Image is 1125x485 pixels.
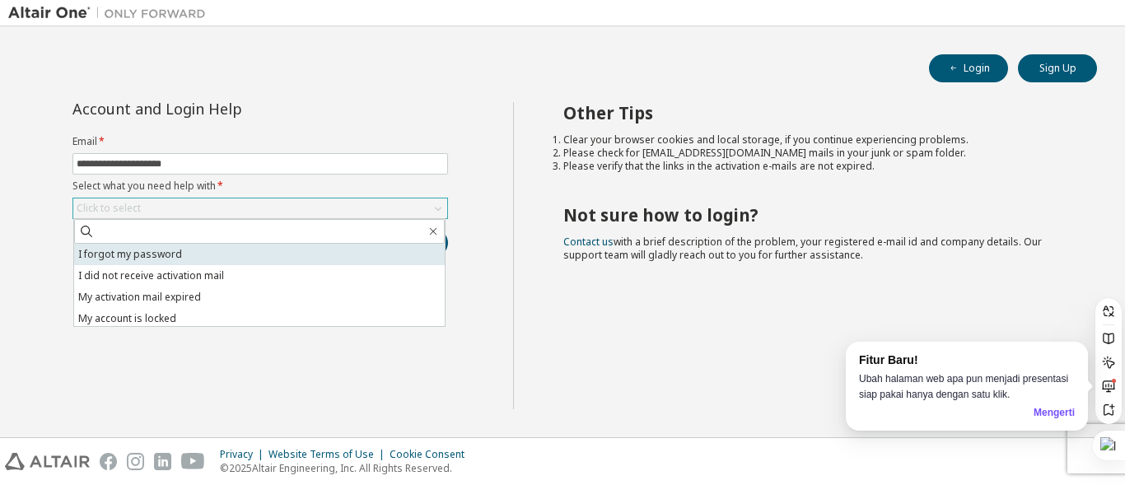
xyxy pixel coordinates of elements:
[74,244,445,265] li: I forgot my password
[100,453,117,470] img: facebook.svg
[77,202,141,215] div: Click to select
[154,453,171,470] img: linkedin.svg
[563,133,1068,147] li: Clear your browser cookies and local storage, if you continue experiencing problems.
[127,453,144,470] img: instagram.svg
[73,198,447,218] div: Click to select
[563,160,1068,173] li: Please verify that the links in the activation e-mails are not expired.
[563,204,1068,226] h2: Not sure how to login?
[563,147,1068,160] li: Please check for [EMAIL_ADDRESS][DOMAIN_NAME] mails in your junk or spam folder.
[72,135,448,148] label: Email
[390,448,474,461] div: Cookie Consent
[72,102,373,115] div: Account and Login Help
[220,461,474,475] p: © 2025 Altair Engineering, Inc. All Rights Reserved.
[563,235,1042,262] span: with a brief description of the problem, your registered e-mail id and company details. Our suppo...
[5,453,90,470] img: altair_logo.svg
[72,180,448,193] label: Select what you need help with
[181,453,205,470] img: youtube.svg
[268,448,390,461] div: Website Terms of Use
[563,102,1068,124] h2: Other Tips
[220,448,268,461] div: Privacy
[929,54,1008,82] button: Login
[563,235,614,249] a: Contact us
[1018,54,1097,82] button: Sign Up
[8,5,214,21] img: Altair One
